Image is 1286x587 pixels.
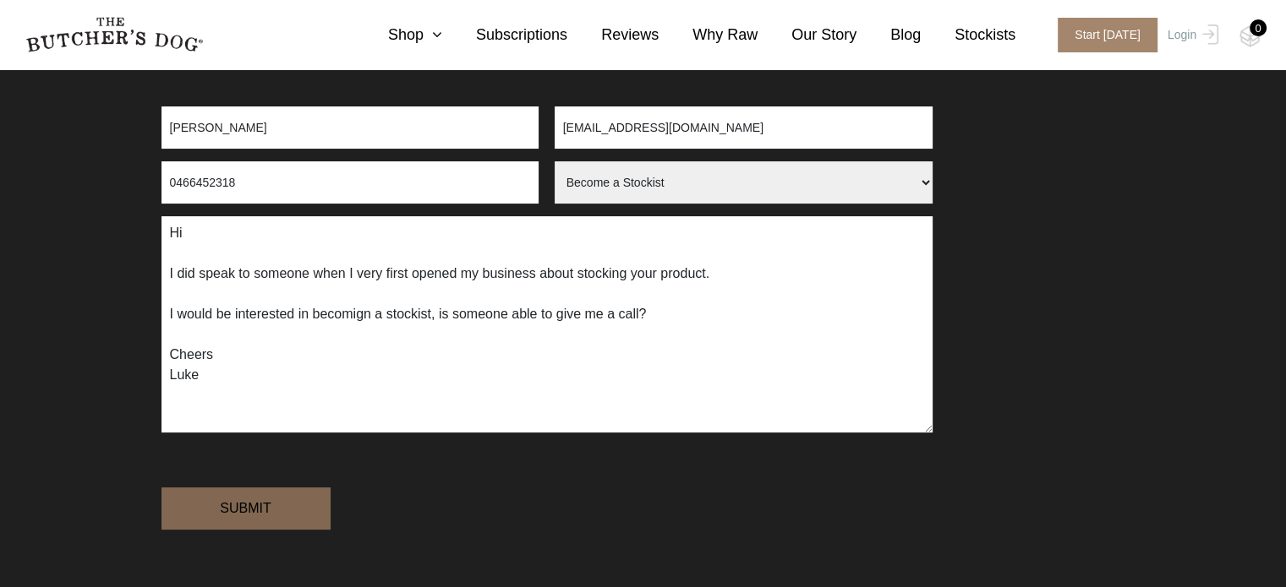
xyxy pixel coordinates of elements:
input: Submit [161,487,331,530]
a: Reviews [567,24,659,46]
img: TBD_Cart-Empty.png [1239,25,1261,47]
a: Stockists [921,24,1015,46]
a: Login [1163,18,1218,52]
a: Why Raw [659,24,758,46]
input: Phone Number [161,161,539,204]
p: Our preferred form of messaging is via email. However please provide a phone number if you'd like... [161,44,1125,106]
a: Start [DATE] [1041,18,1163,52]
a: Subscriptions [442,24,567,46]
input: Full Name [161,106,539,149]
form: Contact form [161,106,1125,560]
input: Email [555,106,933,149]
a: Shop [354,24,442,46]
span: Start [DATE] [1058,18,1157,52]
a: Our Story [758,24,856,46]
a: Blog [856,24,921,46]
div: 0 [1250,19,1267,36]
